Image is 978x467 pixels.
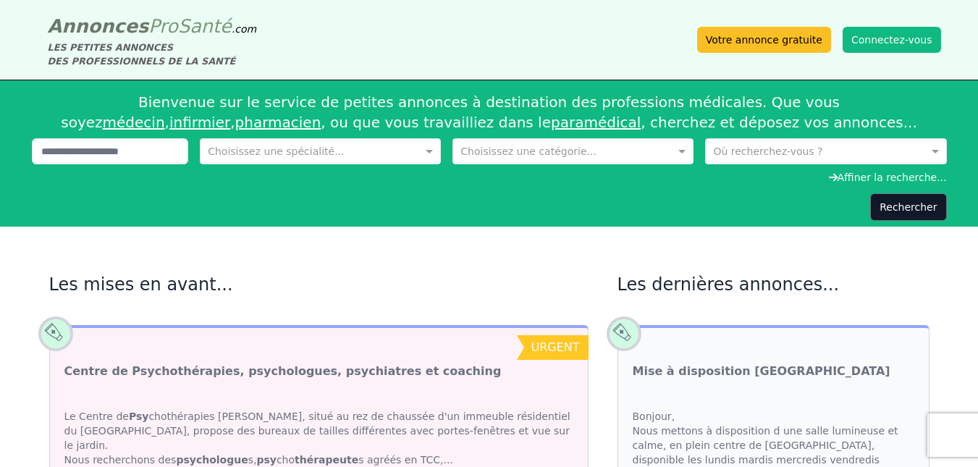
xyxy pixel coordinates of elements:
[295,454,358,466] strong: thérapeute
[148,15,178,37] span: Pro
[617,273,929,296] h2: Les dernières annonces...
[49,273,589,296] h2: Les mises en avant...
[103,114,165,131] a: médecin
[32,170,947,185] div: Affiner la recherche...
[232,23,256,35] span: .com
[129,411,148,422] strong: Psy
[169,114,230,131] a: infirmier
[531,340,579,354] span: urgent
[843,27,941,53] button: Connectez-vous
[48,41,257,68] div: LES PETITES ANNONCES DES PROFESSIONNELS DE LA SANTÉ
[551,114,641,131] a: paramédical
[32,86,947,138] div: Bienvenue sur le service de petites annonces à destination des professions médicales. Que vous so...
[256,454,276,466] strong: psy
[870,193,946,221] button: Rechercher
[178,15,232,37] span: Santé
[48,15,149,37] span: Annonces
[633,363,890,380] a: Mise à disposition [GEOGRAPHIC_DATA]
[48,15,257,37] a: AnnoncesProSanté.com
[697,27,831,53] a: Votre annonce gratuite
[176,454,248,466] strong: psychologue
[64,363,502,380] a: Centre de Psychothérapies, psychologues, psychiatres et coaching
[235,114,321,131] a: pharmacien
